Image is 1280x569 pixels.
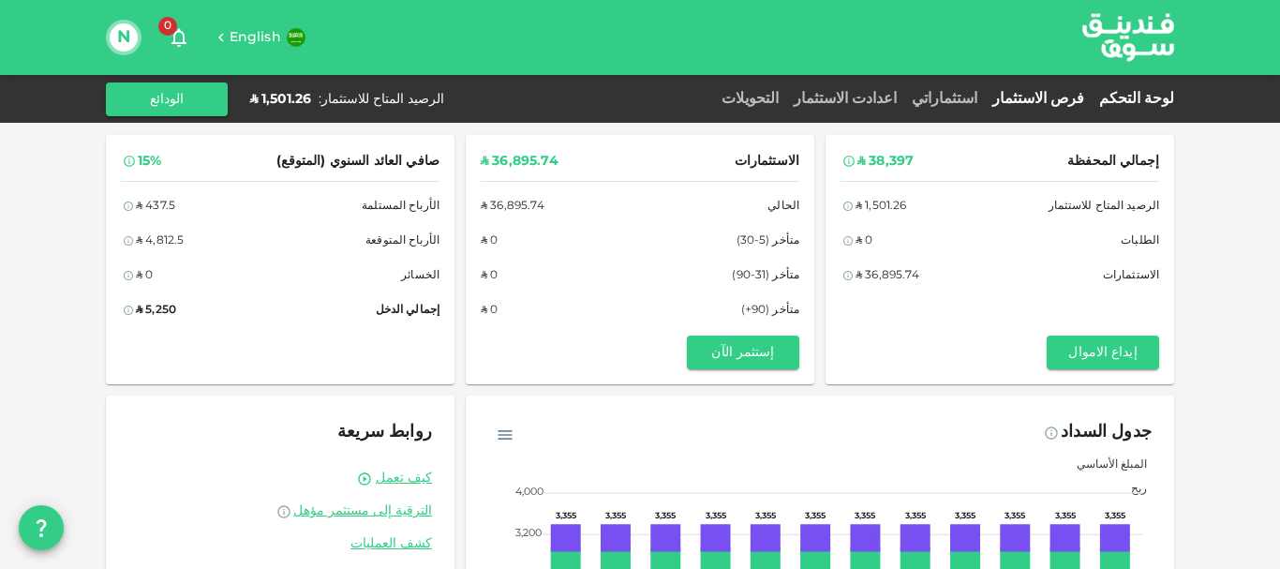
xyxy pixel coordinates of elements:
img: flag-sa.b9a346574cdc8950dd34b50780441f57.svg [287,28,305,47]
a: استثماراتي [904,92,985,106]
span: صافي العائد السنوي (المتوقع) [276,150,439,173]
span: الأرباح المتوقعة [365,232,439,251]
button: 0 [160,19,198,56]
div: ʢ 0 [136,266,153,286]
button: إستثمر الآن [687,336,799,369]
a: كيف تعمل [376,470,432,487]
button: question [19,505,64,550]
div: ʢ 1,501.26 [856,197,907,217]
div: 15% [138,150,161,173]
span: المبلغ الأساسي [1063,459,1147,471]
span: الرصيد المتاح للاستثمار [1049,197,1159,217]
span: الطلبات [1121,232,1159,251]
a: كشف العمليات [128,535,432,553]
div: ʢ 0 [481,266,498,286]
span: الحالي [767,197,799,217]
div: ʢ 4,812.5 [136,232,184,251]
div: ʢ 5,250 [136,301,176,321]
div: ʢ 0 [856,232,872,251]
span: روابط سريعة [337,424,432,441]
a: اعدادت الاستثمار [786,92,904,106]
span: إجمالي الدخل [376,301,439,321]
span: متأخر (5-30) [737,232,799,251]
tspan: 3,200 [515,529,542,538]
span: 0 [158,17,177,36]
div: ʢ 0 [481,301,498,321]
div: ʢ 36,895.74 [481,197,544,217]
span: إجمالي المحفظة [1067,150,1159,173]
a: لوحة التحكم [1092,92,1174,106]
span: الخسائر [401,266,439,286]
div: جدول السداد [1061,418,1152,448]
div: ʢ 38,397 [857,150,914,173]
span: الاستثمارات [735,150,799,173]
a: الترقية إلى مستثمر مؤهل [128,502,432,520]
span: الأرباح المستلمة [362,197,439,217]
a: فرص الاستثمار [985,92,1092,106]
div: ʢ 36,895.74 [481,150,558,173]
span: ربح [1117,484,1147,495]
div: ʢ 36,895.74 [856,266,919,286]
a: التحويلات [714,92,786,106]
img: logo [1058,1,1198,73]
button: الودائع [106,82,228,116]
button: N [110,23,138,52]
button: إيداع الاموال [1047,336,1159,369]
span: الاستثمارات [1103,266,1159,286]
span: متأخر (90+) [741,301,799,321]
div: الرصيد المتاح للاستثمار : [319,90,444,109]
span: الترقية إلى مستثمر مؤهل [293,504,432,517]
div: ʢ 1,501.26 [250,90,311,109]
div: ʢ 0 [481,232,498,251]
a: logo [1082,1,1174,73]
div: ʢ 437.5 [136,197,175,217]
tspan: 4,000 [515,487,543,497]
span: متأخر (31-90) [732,266,799,286]
span: English [230,31,281,44]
